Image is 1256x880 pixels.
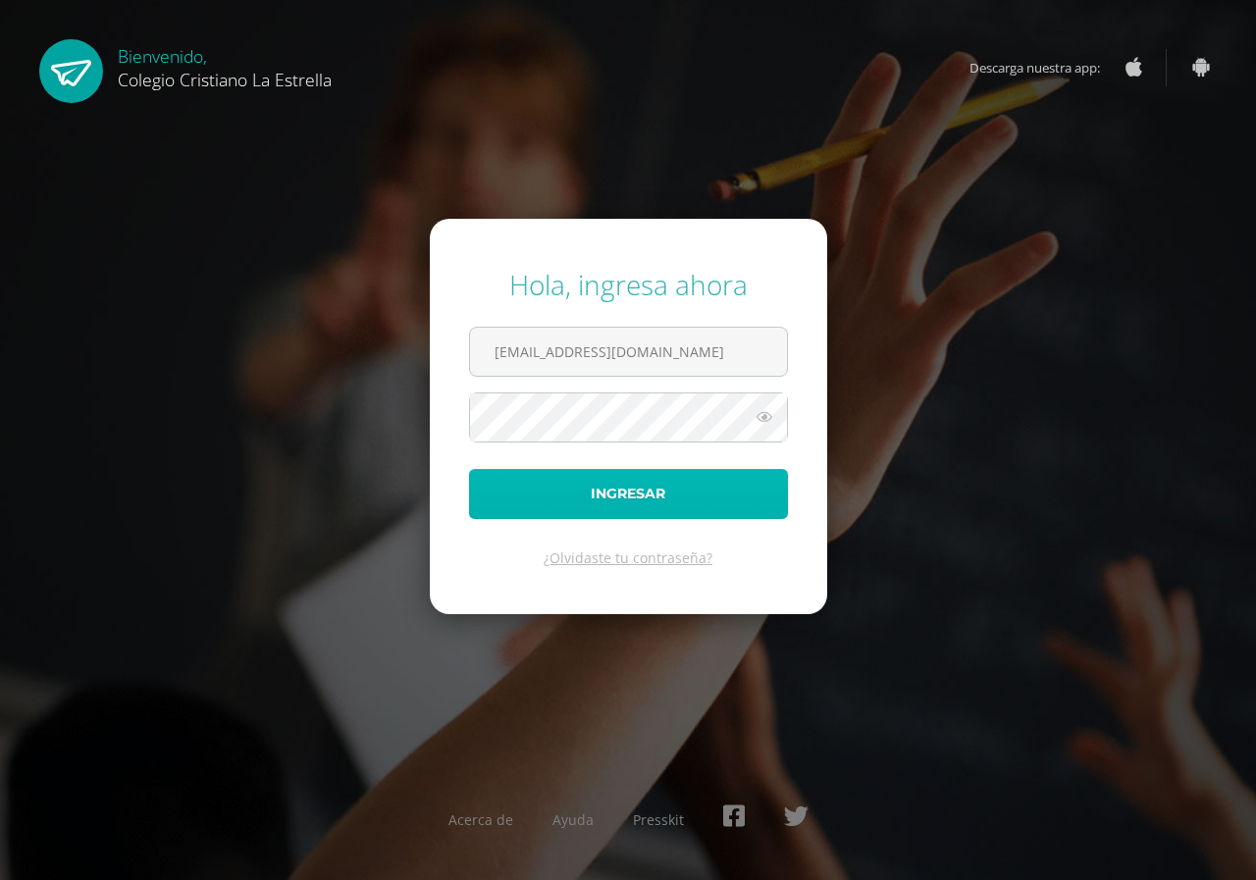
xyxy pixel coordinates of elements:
a: Acerca de [448,810,513,829]
button: Ingresar [469,469,788,519]
div: Bienvenido, [118,39,332,91]
span: Descarga nuestra app: [969,49,1120,86]
input: Correo electrónico o usuario [470,328,787,376]
a: ¿Olvidaste tu contraseña? [544,548,712,567]
div: Hola, ingresa ahora [469,266,788,303]
span: Colegio Cristiano La Estrella [118,68,332,91]
a: Ayuda [552,810,594,829]
a: Presskit [633,810,684,829]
